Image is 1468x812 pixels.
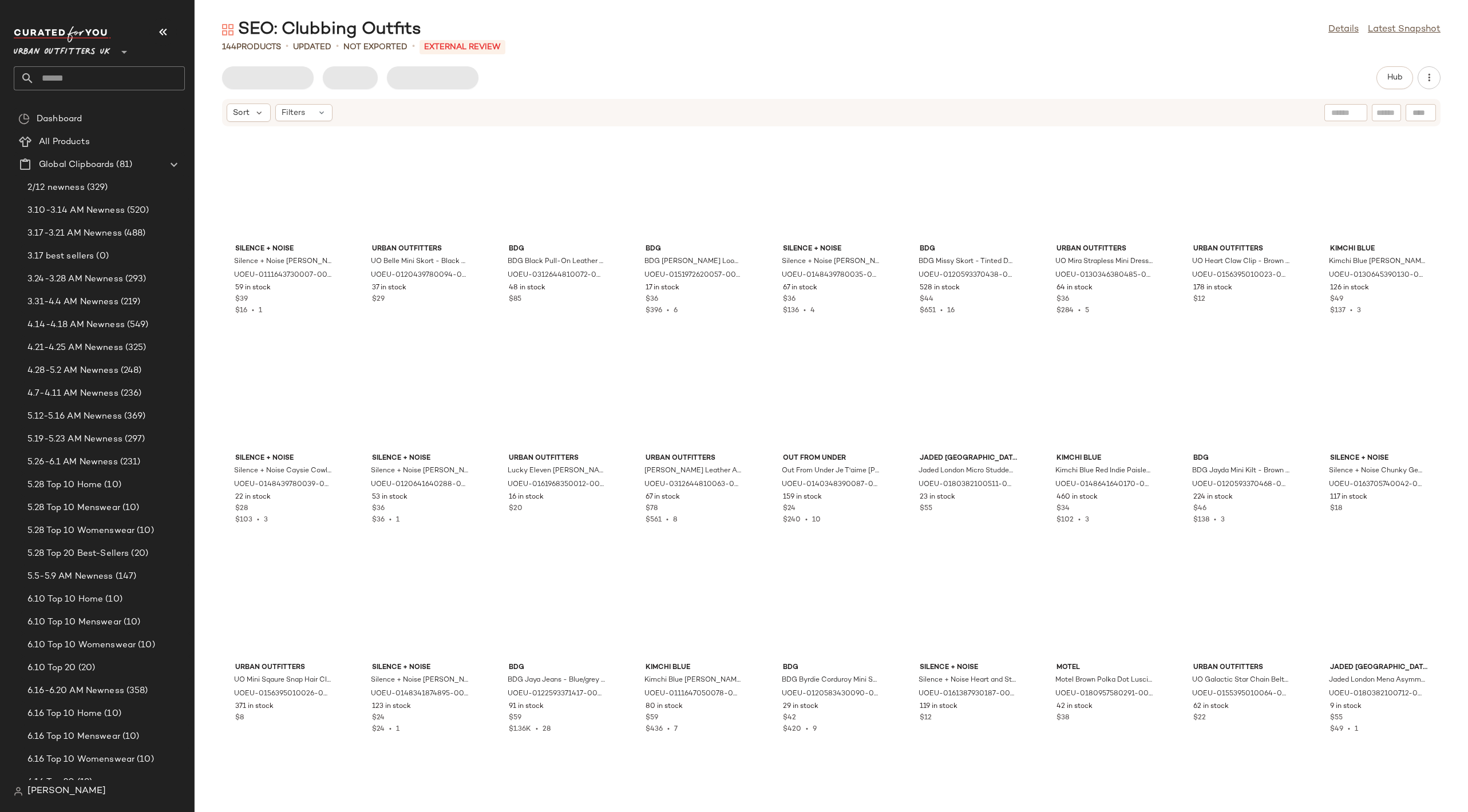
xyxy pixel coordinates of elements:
span: 6.10 Top 10 Womenswear [27,639,136,652]
span: UOEU-0156395010026-000-259 [234,689,331,699]
span: 6.10 Top 10 Menswear [27,616,121,629]
span: • [1346,307,1357,315]
span: $24 [783,504,796,514]
span: (10) [134,524,154,538]
span: $24 [372,713,385,723]
span: Silence + Noise [372,663,469,673]
span: • [662,307,674,315]
span: UOEU-0130346380485-000-001 [1055,270,1153,281]
span: 3 [264,516,268,524]
span: UO Heart Claw Clip - Brown ALL at Urban Outfitters [1192,257,1289,267]
span: $420 [783,726,801,733]
span: Kimchi Blue Red Indie Paisley Flocked Bandeau Top - Red XS at Urban Outfitters [1055,466,1153,476]
span: $55 [920,504,932,514]
span: UOEU-0180382100511-000-001 [919,480,1016,490]
span: UOEU-0120439780094-000-001 [371,270,468,281]
span: BDG [920,244,1017,254]
span: Filters [282,107,305,119]
span: $42 [783,713,796,723]
span: BDG [646,244,743,254]
span: UOEU-0163705740042-000-070 [1329,480,1426,490]
span: $396 [646,307,662,315]
span: $103 [235,516,252,524]
span: Urban Outfitters [372,244,469,254]
span: $36 [646,294,658,305]
span: $137 [1330,307,1346,315]
span: 5.28 Top 10 Home [27,479,102,492]
span: 10 [812,516,821,524]
span: UOEU-0111643730007-001-066 [234,270,331,281]
span: 224 in stock [1193,492,1233,503]
span: 3.24-3.28 AM Newness [27,273,123,286]
span: 371 in stock [235,702,274,712]
span: UO Mini Sqaure Snap Hair Clips ALL at Urban Outfitters [234,675,331,686]
span: (10) [134,753,154,766]
span: UOEU-0161387930187-000-070 [919,689,1016,699]
span: 6.16-6.20 AM Newness [27,684,124,698]
span: $8 [235,713,244,723]
span: Jaded [GEOGRAPHIC_DATA] [1330,663,1427,673]
span: Silence + Noise [PERSON_NAME] - Pink L at Urban Outfitters [234,257,331,267]
span: UOEU-0120641640288-000-021 [371,480,468,490]
span: $18 [1330,504,1342,514]
span: $36 [1057,294,1069,305]
a: Details [1328,23,1359,37]
span: 4.21-4.25 AM Newness [27,341,123,355]
span: Kimchi Blue [PERSON_NAME] Mini Dress - Maroon M at Urban Outfitters [1329,257,1426,267]
span: 5.19-5.23 AM Newness [27,433,122,446]
span: BDG [509,663,606,673]
span: $59 [509,713,521,723]
span: Silence + Noise Chunky Gem Bracelet - Gold at Urban Outfitters [1329,466,1426,476]
button: Hub [1376,66,1413,89]
span: (10) [102,707,121,721]
span: $85 [509,294,521,305]
p: updated [293,41,331,53]
p: External REVIEW [420,40,505,54]
span: (488) [122,227,146,240]
span: Silence + Noise [1330,453,1427,464]
span: Silence + Noise [235,244,333,254]
span: Jaded [GEOGRAPHIC_DATA] [920,453,1017,464]
span: $46 [1193,504,1206,514]
span: • [663,726,674,733]
span: 123 in stock [372,702,411,712]
span: 53 in stock [372,492,407,503]
span: 6.10 Top 20 [27,662,76,675]
span: UOEU-0156395010023-000-020 [1192,270,1289,281]
span: (520) [125,204,149,217]
span: • [385,726,396,733]
span: 5 [1085,307,1089,315]
span: $29 [372,294,385,305]
span: UOEU-0151972620057-000-060 [644,270,742,281]
div: SEO: Clubbing Outfits [222,18,421,41]
span: 3.17 best sellers [27,250,94,263]
span: (549) [125,319,149,332]
span: (293) [123,273,147,286]
span: Urban Outfitters [1193,244,1291,254]
span: (10) [103,593,122,606]
span: $36 [783,294,796,305]
span: 144 [222,43,236,51]
span: 5.28 Top 10 Menswear [27,501,120,515]
span: BDG Jaya Jeans - Blue/grey 24W 32L at Urban Outfitters [508,675,605,686]
span: $78 [646,504,658,514]
span: 17 in stock [646,283,679,293]
span: 9 in stock [1330,702,1362,712]
span: (325) [123,341,147,355]
span: Global Clipboards [39,158,114,172]
span: • [531,726,543,733]
span: 23 in stock [920,492,955,503]
span: UO Belle Mini Skort - Black L at Urban Outfitters [371,257,468,267]
span: (10) [120,501,140,515]
span: (358) [124,684,148,698]
span: Kimchi Blue [646,663,743,673]
span: $651 [920,307,936,315]
span: 6.16 Top 10 Home [27,707,102,721]
span: (297) [122,433,145,446]
span: Silence + Noise [235,453,333,464]
span: (10) [120,730,140,743]
span: $55 [1330,713,1343,723]
span: Out From Under [783,453,880,464]
span: Lucky Eleven [PERSON_NAME] Earrings - Gold at Urban Outfitters [508,466,605,476]
span: 6 [674,307,678,315]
